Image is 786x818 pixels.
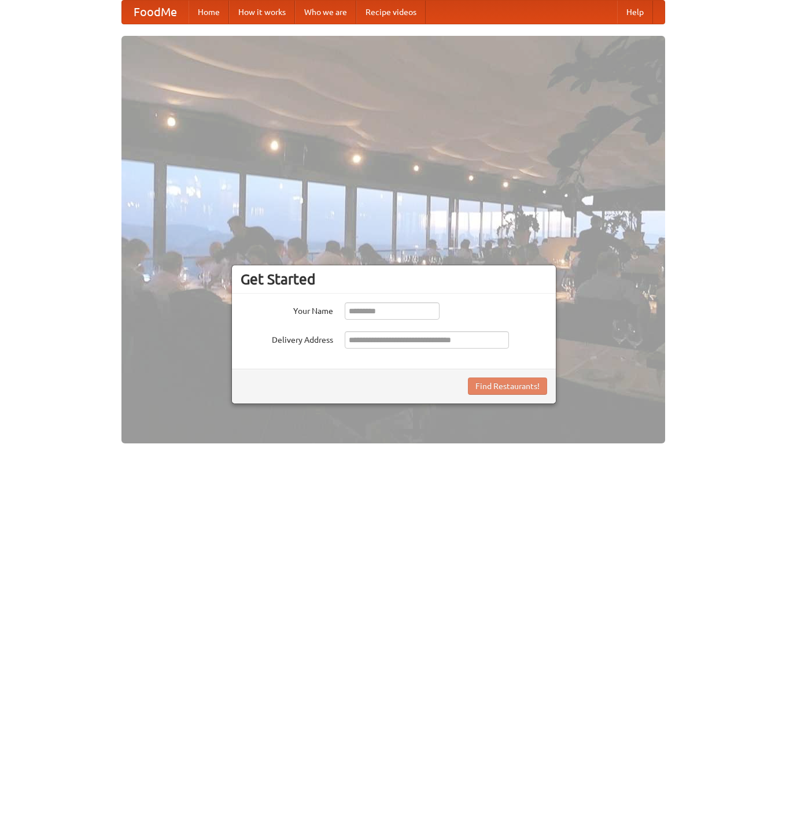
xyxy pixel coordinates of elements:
[229,1,295,24] a: How it works
[241,331,333,346] label: Delivery Address
[617,1,653,24] a: Help
[241,302,333,317] label: Your Name
[468,377,547,395] button: Find Restaurants!
[295,1,356,24] a: Who we are
[356,1,426,24] a: Recipe videos
[241,271,547,288] h3: Get Started
[122,1,189,24] a: FoodMe
[189,1,229,24] a: Home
